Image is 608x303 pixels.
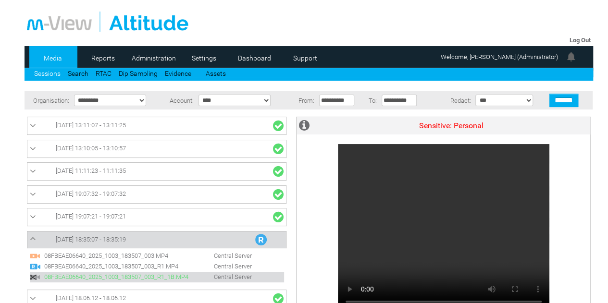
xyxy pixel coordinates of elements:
img: R_Indication.svg [255,234,267,245]
td: To: [364,91,379,109]
a: Assets [206,70,226,77]
td: Organisation: [25,91,72,109]
a: Sessions [34,70,61,77]
span: [DATE] 19:07:32 - 19:07:32 [56,190,126,197]
a: [DATE] 13:11:07 - 13:11:25 [30,120,284,132]
a: 08FBEAE06640_2025_1003_183507_003_R1_1B.MP4 Central Server [30,273,257,280]
span: [DATE] 13:10:05 - 13:10:57 [56,145,126,152]
a: [DATE] 18:35:07 - 18:35:19 [30,234,284,245]
td: Account: [162,91,197,109]
a: Evidence [165,70,191,77]
a: [DATE] 13:10:05 - 13:10:57 [30,143,284,155]
a: RTAC [96,70,112,77]
a: Dip Sampling [119,70,158,77]
span: [DATE] 13:11:07 - 13:11:25 [56,121,126,129]
span: 08FBEAE06640_2025_1003_183507_003_R1.MP4 [42,263,188,270]
span: 08FBEAE06640_2025_1003_183507_003_R1_1B.MP4 [42,273,188,280]
span: Central Server [190,252,257,259]
img: bell24.png [565,51,577,62]
a: [DATE] 19:07:21 - 19:07:21 [30,211,284,223]
span: Central Server [190,263,257,270]
a: [DATE] 11:11:23 - 11:11:35 [30,165,284,178]
a: Support [282,51,328,65]
td: Redact: [426,91,473,109]
a: Administration [130,51,177,65]
a: Log Out [570,36,591,44]
a: Media [29,51,76,65]
span: Central Server [190,273,257,280]
td: From: [293,91,317,109]
span: Welcome, [PERSON_NAME] (Administrator) [441,53,558,61]
a: [DATE] 19:07:32 - 19:07:32 [30,188,284,201]
td: Sensitive: Personal [312,117,590,134]
span: [DATE] 11:11:23 - 11:11:35 [56,167,126,174]
img: R_regular.svg [30,261,40,272]
span: [DATE] 18:35:07 - 18:35:19 [56,236,126,243]
span: 08FBEAE06640_2025_1003_183507_003.MP4 [42,252,188,259]
span: [DATE] 19:07:21 - 19:07:21 [56,213,126,220]
a: 08FBEAE06640_2025_1003_183507_003.MP4 Central Server [30,252,257,259]
span: [DATE] 18:06:12 - 18:06:12 [56,294,126,302]
img: videoclip24.svg [30,272,40,282]
img: video24_pre.svg [30,251,40,261]
a: Dashboard [231,51,278,65]
a: Settings [181,51,227,65]
a: 08FBEAE06640_2025_1003_183507_003_R1.MP4 Central Server [30,262,257,269]
a: Reports [80,51,126,65]
a: Search [68,70,88,77]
